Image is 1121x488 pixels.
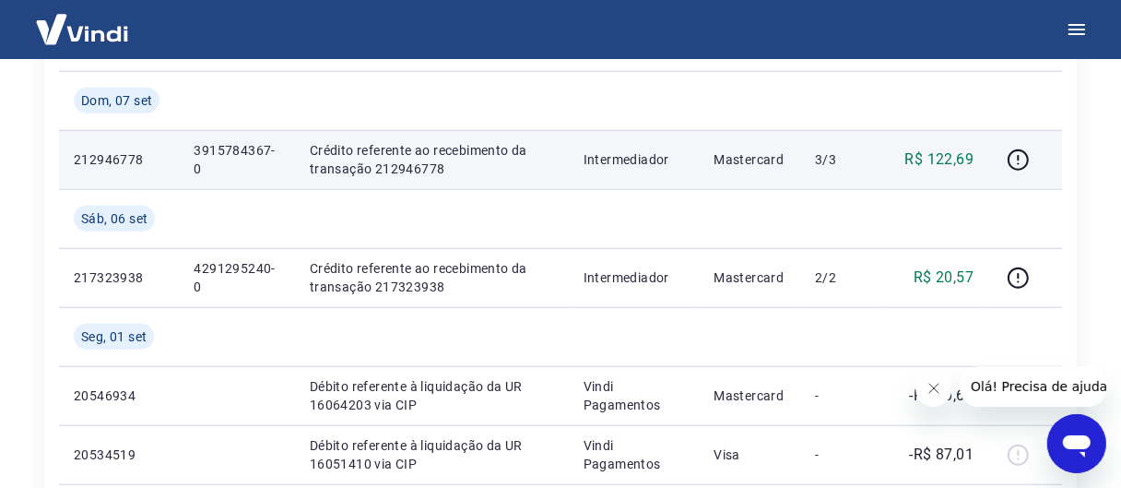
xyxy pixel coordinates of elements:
iframe: Botão para abrir a janela de mensagens [1047,414,1106,473]
p: Intermediador [584,150,685,169]
p: - [815,387,869,405]
p: R$ 20,57 [914,267,973,289]
p: 217323938 [74,268,164,287]
iframe: Mensagem da empresa [960,366,1106,407]
p: 212946778 [74,150,164,169]
p: 3/3 [815,150,869,169]
span: Seg, 01 set [81,327,147,346]
p: Débito referente à liquidação da UR 16064203 via CIP [310,377,554,414]
p: Intermediador [584,268,685,287]
p: 4291295240-0 [194,259,279,296]
p: R$ 122,69 [905,149,974,171]
img: Vindi [22,1,142,57]
p: Crédito referente ao recebimento da transação 212946778 [310,141,554,178]
p: Vindi Pagamentos [584,436,685,473]
p: Mastercard [714,150,785,169]
p: -R$ 87,01 [910,444,974,466]
p: - [815,446,869,464]
p: 20546934 [74,387,164,405]
p: 20534519 [74,446,164,464]
span: Dom, 07 set [81,91,152,110]
p: 3915784367-0 [194,141,279,178]
p: Débito referente à liquidação da UR 16051410 via CIP [310,436,554,473]
p: Crédito referente ao recebimento da transação 217323938 [310,259,554,296]
p: Mastercard [714,387,785,405]
span: Olá! Precisa de ajuda? [11,13,155,28]
p: -R$ 20,64 [910,385,974,407]
p: Mastercard [714,268,785,287]
iframe: Fechar mensagem [915,370,952,407]
span: Sáb, 06 set [81,209,147,228]
p: Visa [714,446,785,464]
p: Vindi Pagamentos [584,377,685,414]
p: 2/2 [815,268,869,287]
